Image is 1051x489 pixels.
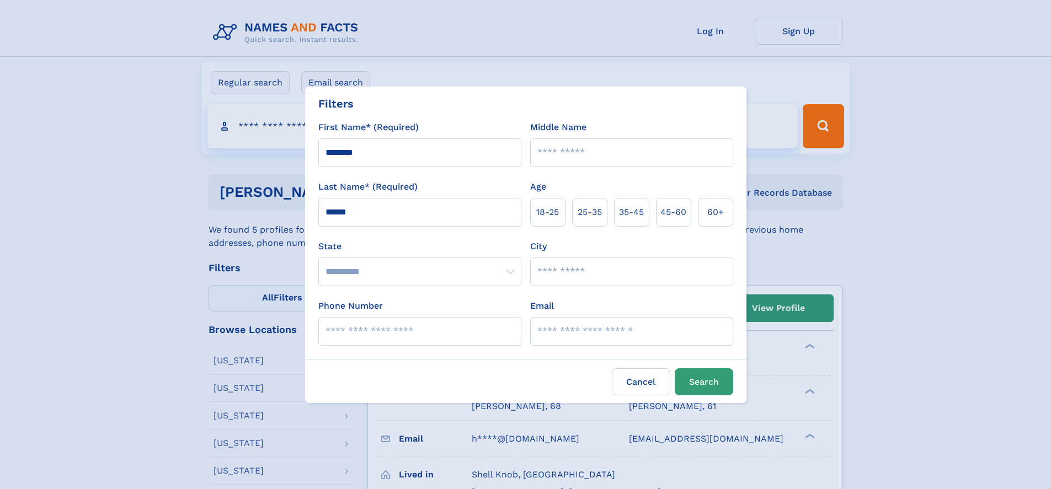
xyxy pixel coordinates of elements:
[530,180,546,194] label: Age
[530,240,547,253] label: City
[530,299,554,313] label: Email
[660,206,686,219] span: 45‑60
[536,206,559,219] span: 18‑25
[318,299,383,313] label: Phone Number
[578,206,602,219] span: 25‑35
[318,95,354,112] div: Filters
[318,180,418,194] label: Last Name* (Required)
[530,121,586,134] label: Middle Name
[675,368,733,395] button: Search
[619,206,644,219] span: 35‑45
[318,121,419,134] label: First Name* (Required)
[318,240,521,253] label: State
[612,368,670,395] label: Cancel
[707,206,724,219] span: 60+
